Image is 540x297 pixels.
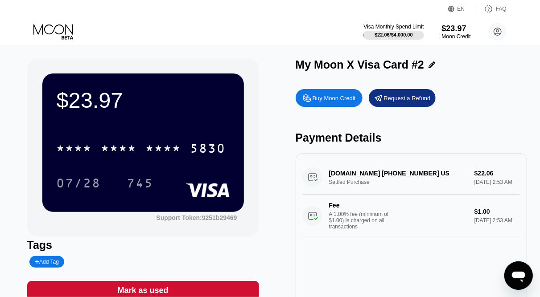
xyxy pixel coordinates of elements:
div: [DATE] 2:53 AM [474,217,520,224]
div: Add Tag [35,259,59,265]
div: 745 [120,172,161,194]
div: Buy Moon Credit [313,94,356,102]
div: $1.00 [474,208,520,215]
div: $22.06 / $4,000.00 [375,32,413,37]
div: Tags [27,239,259,252]
div: Add Tag [29,256,64,268]
div: FAQ [496,6,507,12]
div: $23.97Moon Credit [442,24,471,40]
div: 07/28 [50,172,108,194]
div: 5830 [190,142,226,157]
div: Buy Moon Credit [296,89,363,107]
div: EN [458,6,465,12]
div: Visa Monthly Spend Limit$22.06/$4,000.00 [363,24,424,40]
div: Moon Credit [442,33,471,40]
div: FeeA 1.00% fee (minimum of $1.00) is charged on all transactions$1.00[DATE] 2:53 AM [303,195,520,237]
div: Visa Monthly Spend Limit [363,24,424,30]
div: 07/28 [57,177,101,191]
div: Mark as used [117,285,168,296]
div: EN [448,4,475,13]
div: 745 [127,177,154,191]
div: A 1.00% fee (minimum of $1.00) is charged on all transactions [329,211,396,230]
div: Request a Refund [369,89,436,107]
div: Support Token: 9251b29469 [156,214,237,221]
div: Payment Details [296,131,528,144]
div: My Moon X Visa Card #2 [296,58,425,71]
div: Fee [329,202,392,209]
div: Support Token:9251b29469 [156,214,237,221]
div: FAQ [475,4,507,13]
div: Request a Refund [384,94,431,102]
div: $23.97 [57,88,230,113]
iframe: Button to launch messaging window [504,261,533,290]
div: $23.97 [442,24,471,33]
